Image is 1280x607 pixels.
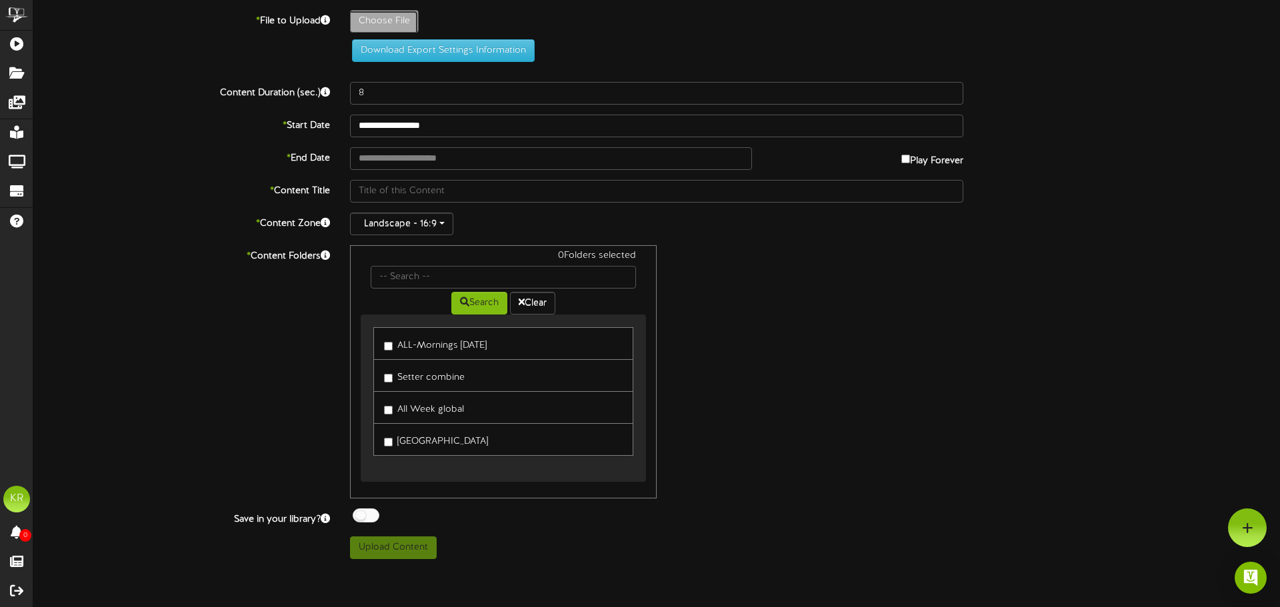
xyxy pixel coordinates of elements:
[350,180,963,203] input: Title of this Content
[23,180,340,198] label: Content Title
[451,292,507,314] button: Search
[350,213,453,235] button: Landscape - 16:9
[371,266,636,289] input: -- Search --
[384,334,487,352] label: ALL-Mornings [DATE]
[384,398,464,416] label: All Week global
[19,529,31,542] span: 0
[23,10,340,28] label: File to Upload
[384,430,488,448] label: [GEOGRAPHIC_DATA]
[23,508,340,526] label: Save in your library?
[23,115,340,133] label: Start Date
[23,82,340,100] label: Content Duration (sec.)
[384,366,465,384] label: Setter combine
[345,45,535,55] a: Download Export Settings Information
[352,39,535,62] button: Download Export Settings Information
[23,245,340,263] label: Content Folders
[384,438,393,446] input: [GEOGRAPHIC_DATA]
[510,292,555,314] button: Clear
[350,536,437,559] button: Upload Content
[23,213,340,231] label: Content Zone
[3,486,30,512] div: KR
[23,147,340,165] label: End Date
[384,342,393,350] input: ALL-Mornings [DATE]
[901,155,910,163] input: Play Forever
[384,406,393,414] input: All Week global
[361,249,646,266] div: 0 Folders selected
[1235,562,1267,594] div: Open Intercom Messenger
[901,147,963,168] label: Play Forever
[384,374,393,382] input: Setter combine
